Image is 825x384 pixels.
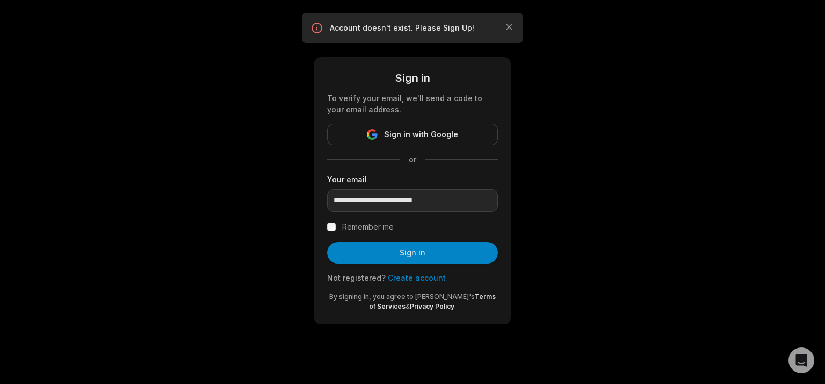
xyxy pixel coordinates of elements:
[327,273,386,282] span: Not registered?
[327,124,498,145] button: Sign in with Google
[342,221,394,233] label: Remember me
[369,293,496,310] a: Terms of Services
[406,302,410,310] span: &
[330,23,495,33] p: Account doesn't exist. Please Sign Up!
[327,242,498,264] button: Sign in
[454,302,456,310] span: .
[400,154,425,165] span: or
[384,128,458,141] span: Sign in with Google
[788,347,814,373] div: Open Intercom Messenger
[327,70,498,86] div: Sign in
[388,273,446,282] a: Create account
[329,293,475,301] span: By signing in, you agree to [PERSON_NAME]'s
[410,302,454,310] a: Privacy Policy
[327,174,498,185] label: Your email
[327,93,498,115] div: To verify your email, we'll send a code to your email address.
